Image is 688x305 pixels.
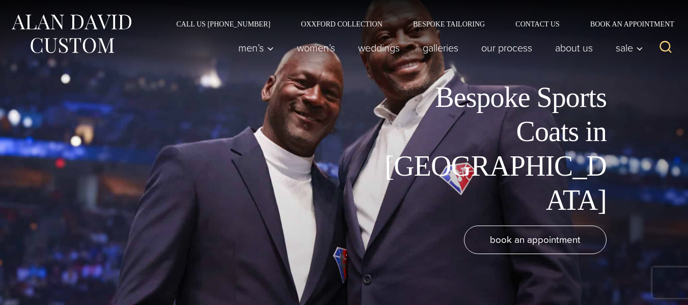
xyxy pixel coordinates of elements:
[286,20,398,27] a: Oxxford Collection
[238,43,274,53] span: Men’s
[398,20,500,27] a: Bespoke Tailoring
[161,20,678,27] nav: Secondary Navigation
[377,80,607,217] h1: Bespoke Sports Coats in [GEOGRAPHIC_DATA]
[616,43,643,53] span: Sale
[470,38,544,58] a: Our Process
[161,20,286,27] a: Call Us [PHONE_NUMBER]
[227,38,649,58] nav: Primary Navigation
[286,38,347,58] a: Women’s
[623,274,678,300] iframe: Opens a widget where you can chat to one of our agents
[347,38,411,58] a: weddings
[544,38,604,58] a: About Us
[10,11,132,57] img: Alan David Custom
[411,38,470,58] a: Galleries
[653,36,678,60] button: View Search Form
[500,20,575,27] a: Contact Us
[490,232,581,247] span: book an appointment
[575,20,678,27] a: Book an Appointment
[464,226,607,254] a: book an appointment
